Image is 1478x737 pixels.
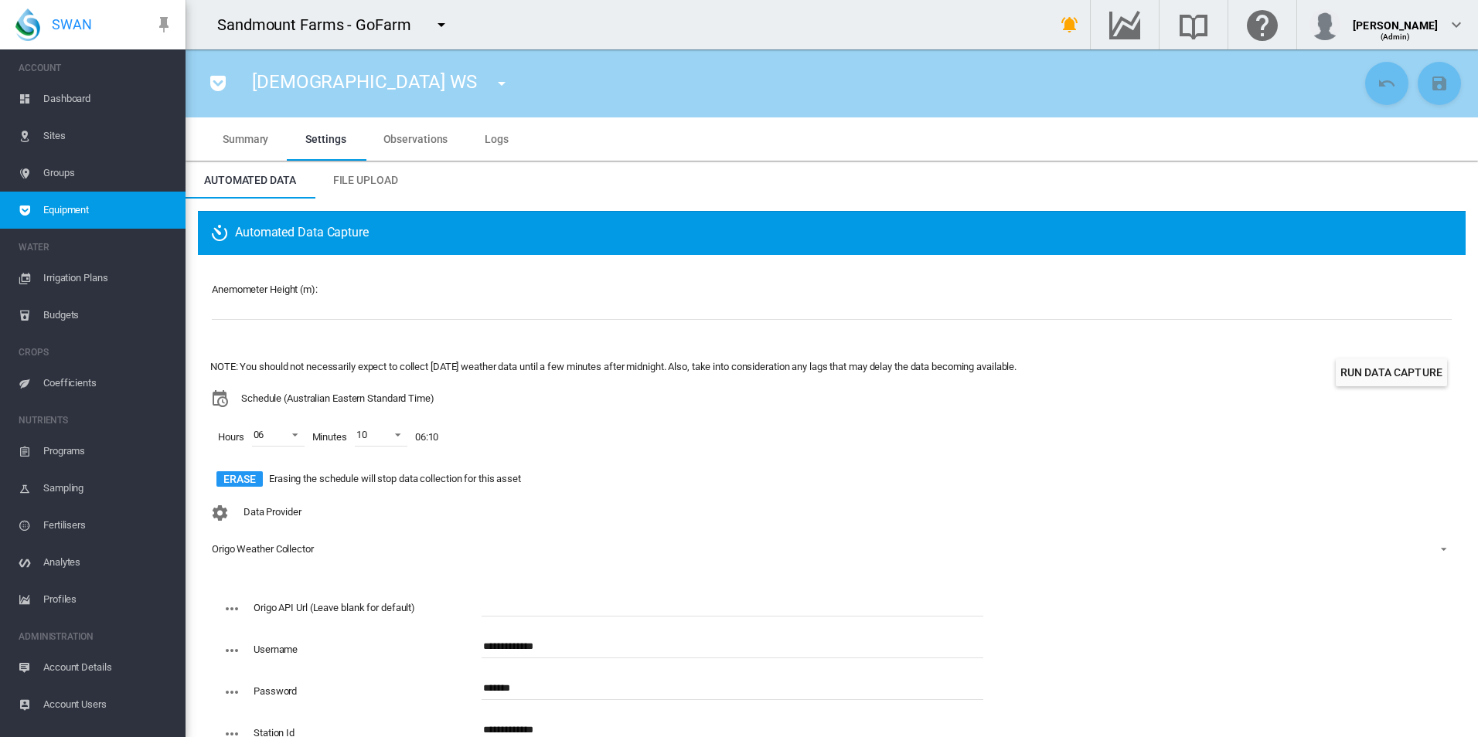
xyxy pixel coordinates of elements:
[43,260,173,297] span: Irrigation Plans
[356,429,367,440] div: 10
[223,641,241,660] md-icon: icon-dots-horizontal
[155,15,173,34] md-icon: icon-pin
[210,423,252,452] span: Hours
[43,686,173,723] span: Account Users
[407,423,447,452] span: 06:10
[19,56,173,80] span: ACCOUNT
[43,80,173,117] span: Dashboard
[1309,9,1340,40] img: profile.jpg
[486,68,517,99] button: icon-menu-down
[223,683,241,701] md-icon: icon-dots-horizontal
[241,392,434,406] span: Schedule (Australian Eastern Standard Time)
[1430,74,1449,93] md-icon: icon-content-save
[43,117,173,155] span: Sites
[252,71,477,93] span: [DEMOGRAPHIC_DATA] WS
[1418,62,1461,105] button: Save Changes
[1175,15,1212,34] md-icon: Search the knowledge base
[19,624,173,649] span: ADMINISTRATION
[1061,15,1079,34] md-icon: icon-bell-ring
[333,174,398,186] span: File Upload
[43,297,173,334] span: Budgets
[43,155,173,192] span: Groups
[1365,62,1408,105] button: Cancel Changes
[212,284,318,295] md-label: Anemometer Height (m):
[254,685,297,697] label: Password
[19,235,173,260] span: WATER
[305,423,355,452] span: Minutes
[492,74,511,93] md-icon: icon-menu-down
[216,471,263,487] button: Erase
[43,365,173,402] span: Coefficients
[43,581,173,618] span: Profiles
[217,14,425,36] div: Sandmount Farms - GoFarm
[1054,9,1085,40] button: icon-bell-ring
[1336,358,1447,386] button: Run Data Capture
[43,470,173,507] span: Sampling
[203,68,233,99] button: icon-pocket
[212,543,314,555] div: Origo Weather Collector
[43,433,173,470] span: Programs
[243,507,301,518] span: Data Provider
[432,15,451,34] md-icon: icon-menu-down
[254,644,298,655] label: Username
[383,133,448,145] span: Observations
[204,174,296,186] span: Automated Data
[210,538,1453,561] md-select: Configuration: Origo Weather Collector
[1381,32,1411,41] span: (Admin)
[210,504,229,522] md-icon: icon-cog
[15,8,40,41] img: SWAN-Landscape-Logo-Colour-drop.png
[426,9,457,40] button: icon-menu-down
[223,599,241,618] md-icon: icon-dots-horizontal
[43,507,173,544] span: Fertilisers
[43,544,173,581] span: Analytes
[1106,15,1143,34] md-icon: Go to the Data Hub
[43,649,173,686] span: Account Details
[209,74,227,93] md-icon: icon-pocket
[1244,15,1281,34] md-icon: Click here for help
[485,133,509,145] span: Logs
[52,15,92,34] span: SWAN
[223,133,268,145] span: Summary
[19,408,173,433] span: NUTRIENTS
[269,472,521,486] span: Erasing the schedule will stop data collection for this asset
[210,224,369,243] span: Automated Data Capture
[1447,15,1466,34] md-icon: icon-chevron-down
[210,360,1017,374] div: NOTE: You should not necessarily expect to collect [DATE] weather data until a few minutes after ...
[210,389,229,408] md-icon: icon-calendar-clock
[19,340,173,365] span: CROPS
[305,133,346,145] span: Settings
[43,192,173,229] span: Equipment
[1353,12,1438,27] div: [PERSON_NAME]
[1378,74,1396,93] md-icon: icon-undo
[254,602,415,613] label: Origo API Url (Leave blank for default)
[254,428,264,442] div: 06
[210,224,235,243] md-icon: icon-camera-timer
